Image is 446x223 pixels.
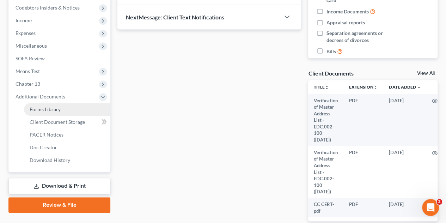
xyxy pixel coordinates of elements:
a: Extensionunfold_more [349,84,378,90]
a: Doc Creator [24,141,110,154]
a: Review & File [8,197,110,213]
a: Date Added expand_more [389,84,421,90]
td: PDF [343,198,383,217]
span: SOFA Review [16,55,45,61]
i: expand_more [416,85,421,90]
span: 2 [436,199,442,205]
a: Client Document Storage [24,116,110,128]
a: Forms Library [24,103,110,116]
i: unfold_more [373,85,378,90]
span: Means Test [16,68,40,74]
span: PACER Notices [30,132,63,138]
td: [DATE] [383,146,426,198]
span: Income Documents [326,8,369,15]
span: Client Document Storage [30,119,85,125]
span: Expenses [16,30,36,36]
a: SOFA Review [10,52,110,65]
a: Download & Print [8,178,110,194]
span: Bills [326,48,336,55]
span: Download History [30,157,70,163]
a: Titleunfold_more [314,84,329,90]
td: PDF [343,146,383,198]
span: Miscellaneous [16,43,47,49]
td: Verification of Master Address List - EDC.002-100 ([DATE]) [308,94,343,146]
td: CC CERT-pdf [308,198,343,217]
span: Additional Documents [16,94,65,100]
td: Verification of Master Address List - EDC.002-100 ([DATE]) [308,146,343,198]
a: View All [417,71,435,76]
span: NextMessage: Client Text Notifications [126,14,224,20]
i: unfold_more [325,85,329,90]
span: Doc Creator [30,144,57,150]
span: Separation agreements or decrees of divorces [326,30,399,44]
span: Appraisal reports [326,19,365,26]
div: Client Documents [308,70,353,77]
span: Codebtors Insiders & Notices [16,5,80,11]
span: Income [16,17,32,23]
td: PDF [343,94,383,146]
td: [DATE] [383,198,426,217]
td: [DATE] [383,94,426,146]
span: Forms Library [30,106,61,112]
a: Download History [24,154,110,167]
span: Chapter 13 [16,81,40,87]
a: PACER Notices [24,128,110,141]
iframe: Intercom live chat [422,199,439,216]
